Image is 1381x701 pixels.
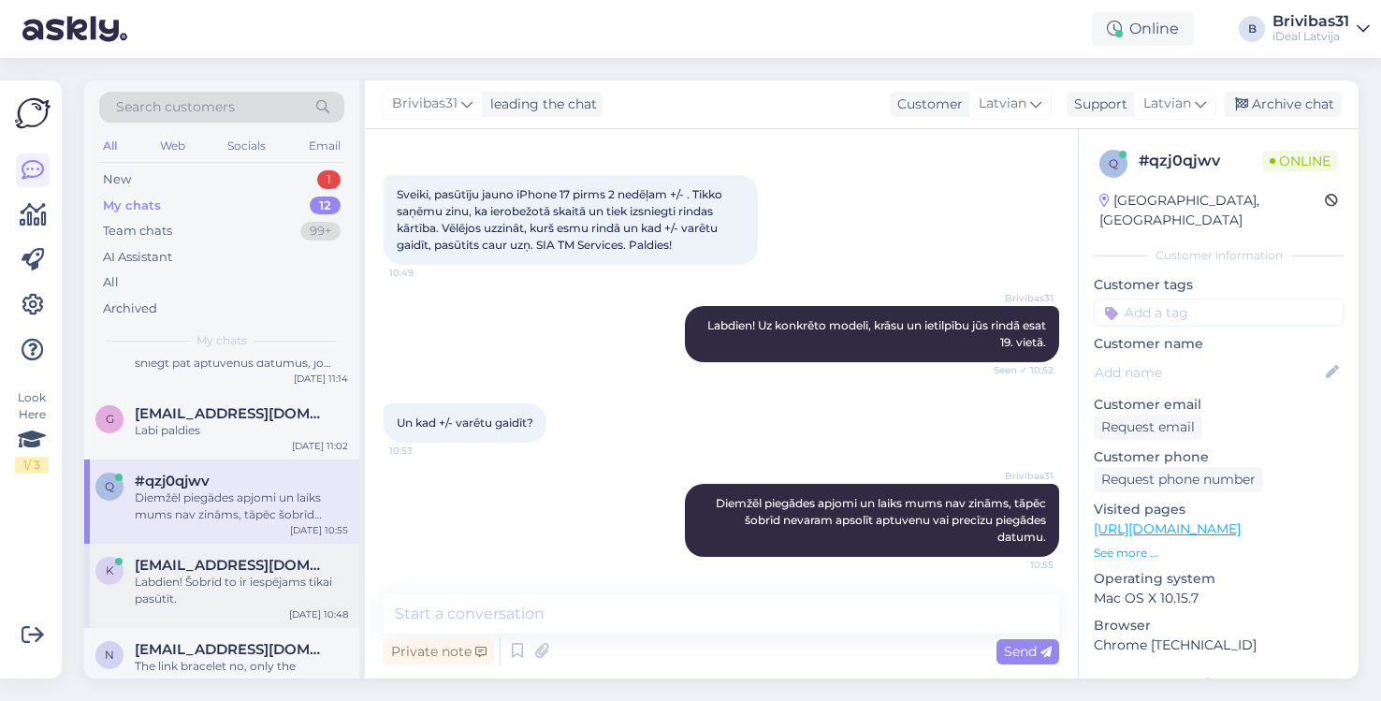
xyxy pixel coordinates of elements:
[103,299,157,318] div: Archived
[1004,643,1052,660] span: Send
[384,639,494,664] div: Private note
[1094,447,1344,467] p: Customer phone
[1094,616,1344,635] p: Browser
[707,318,1049,349] span: Labdien! Uz konkrēto modeli, krāsu un ietilpību jūs rindā esat 19. vietā.
[156,134,189,158] div: Web
[15,457,49,474] div: 1 / 3
[397,187,725,252] span: Sveiki, pasūtīju jauno iPhone 17 pirms 2 nedēļam +/- . Tikko saņēmu zinu, ka ierobežotā skaitā un...
[983,363,1054,377] span: Seen ✓ 10:52
[1094,569,1344,589] p: Operating system
[483,95,597,114] div: leading the chat
[1272,29,1349,44] div: iDeal Latvija
[15,95,51,131] img: Askly Logo
[1094,395,1344,415] p: Customer email
[135,422,348,439] div: Labi paldies
[135,557,329,574] span: klimovskij02@gmail.com
[15,389,49,474] div: Look Here
[289,607,348,621] div: [DATE] 10:48
[116,97,235,117] span: Search customers
[1262,151,1338,171] span: Online
[294,372,348,386] div: [DATE] 11:14
[103,273,119,292] div: All
[105,648,114,662] span: n
[1109,156,1118,170] span: q
[105,479,114,493] span: q
[1092,12,1194,46] div: Online
[1094,415,1202,440] div: Request email
[1224,92,1342,117] div: Archive chat
[1094,674,1344,691] div: Extra
[983,558,1054,572] span: 10:55
[1094,334,1344,354] p: Customer name
[1143,94,1191,114] span: Latvian
[135,405,329,422] span: gukons@inbox.lv
[397,416,533,430] span: Un kad +/- varētu gaidīt?
[1095,362,1322,383] input: Add name
[135,473,210,489] span: #qzj0qjwv
[103,248,172,267] div: AI Assistant
[1067,95,1127,114] div: Support
[224,134,269,158] div: Socials
[317,170,341,189] div: 1
[135,658,348,692] div: The link bracelet no, only the milanese.
[196,332,247,349] span: My chats
[389,266,459,280] span: 10:49
[1094,520,1241,537] a: [URL][DOMAIN_NAME]
[135,574,348,607] div: Labdien! Šobrīd to ir iespējams tikai pasūtīt.
[300,222,341,241] div: 99+
[135,641,329,658] span: neonline@inbox.lv
[99,134,121,158] div: All
[290,523,348,537] div: [DATE] 10:55
[1094,247,1344,264] div: Customer information
[979,94,1026,114] span: Latvian
[392,94,458,114] span: Brivibas31
[103,197,161,215] div: My chats
[1272,14,1370,44] a: Brivibas31iDeal Latvija
[1094,467,1263,492] div: Request phone number
[305,134,344,158] div: Email
[890,95,963,114] div: Customer
[1094,589,1344,608] p: Mac OS X 10.15.7
[389,444,459,458] span: 10:53
[103,170,131,189] div: New
[983,469,1054,483] span: Brivibas31
[1239,16,1265,42] div: B
[1099,191,1325,230] div: [GEOGRAPHIC_DATA], [GEOGRAPHIC_DATA]
[1094,299,1344,327] input: Add a tag
[1094,635,1344,655] p: Chrome [TECHNICAL_ID]
[1272,14,1349,29] div: Brivibas31
[103,222,172,241] div: Team chats
[716,496,1049,544] span: Diemžēl piegādes apjomi un laiks mums nav zināms, tāpēc šobrīd nevaram apsolīt aptuvenu vai precī...
[310,197,341,215] div: 12
[1139,150,1262,172] div: # qzj0qjwv
[1094,545,1344,562] p: See more ...
[106,563,114,577] span: k
[106,412,114,426] span: g
[135,489,348,523] div: Diemžēl piegādes apjomi un laiks mums nav zināms, tāpēc šobrīd nevaram apsolīt aptuvenu vai precī...
[292,439,348,453] div: [DATE] 11:02
[983,291,1054,305] span: Brivibas31
[1094,500,1344,519] p: Visited pages
[1094,275,1344,295] p: Customer tags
